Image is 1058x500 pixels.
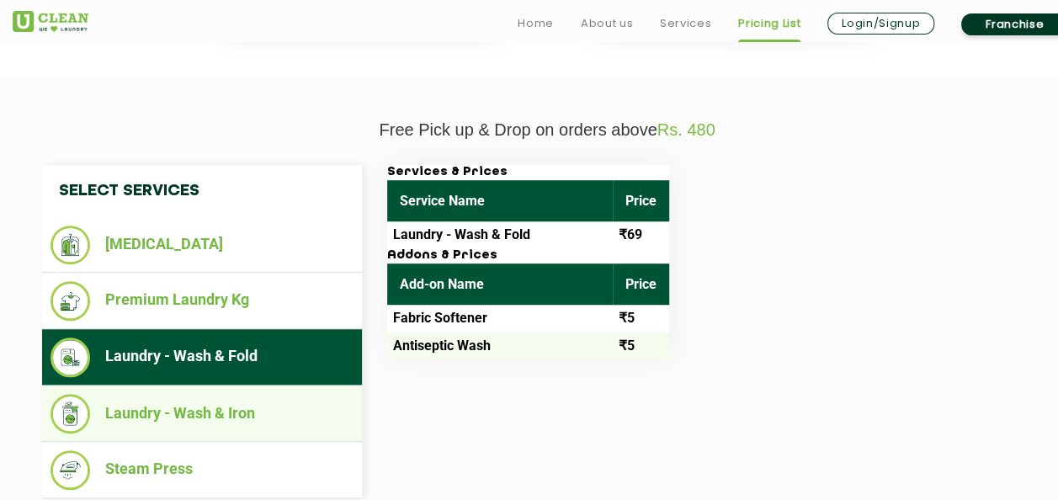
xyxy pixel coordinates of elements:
[51,226,90,264] img: Dry Cleaning
[387,221,613,248] td: Laundry - Wash & Fold
[660,13,711,34] a: Services
[387,263,613,305] th: Add-on Name
[51,338,354,377] li: Laundry - Wash & Fold
[613,221,669,248] td: ₹69
[657,120,715,139] span: Rs. 480
[51,226,354,264] li: [MEDICAL_DATA]
[613,180,669,221] th: Price
[42,165,362,217] h4: Select Services
[51,450,354,490] li: Steam Press
[518,13,554,34] a: Home
[387,165,669,180] h3: Services & Prices
[387,305,613,332] td: Fabric Softener
[51,394,90,434] img: Laundry - Wash & Iron
[613,263,669,305] th: Price
[387,248,669,263] h3: Addons & Prices
[51,281,90,321] img: Premium Laundry Kg
[13,11,88,32] img: UClean Laundry and Dry Cleaning
[613,332,669,359] td: ₹5
[827,13,934,35] a: Login/Signup
[387,180,613,221] th: Service Name
[613,305,669,332] td: ₹5
[51,338,90,377] img: Laundry - Wash & Fold
[51,394,354,434] li: Laundry - Wash & Iron
[387,332,613,359] td: Antiseptic Wash
[51,450,90,490] img: Steam Press
[581,13,633,34] a: About us
[738,13,800,34] a: Pricing List
[51,281,354,321] li: Premium Laundry Kg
